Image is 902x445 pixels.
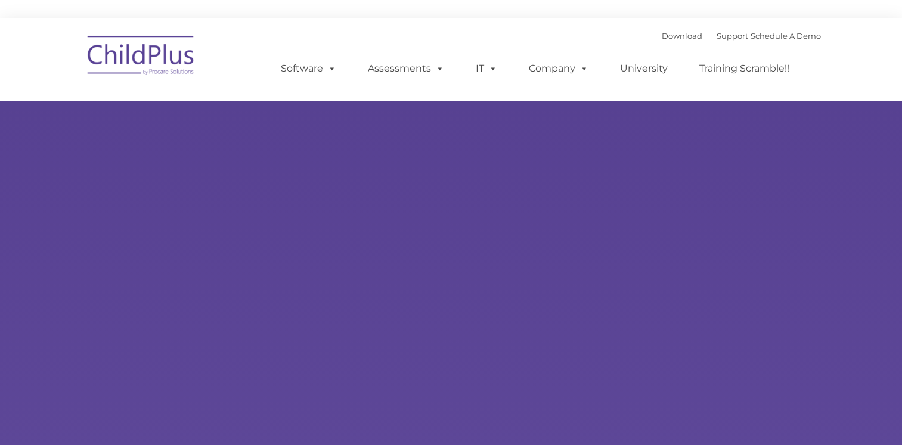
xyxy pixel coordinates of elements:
[517,57,600,81] a: Company
[717,31,748,41] a: Support
[687,57,801,81] a: Training Scramble!!
[751,31,821,41] a: Schedule A Demo
[662,31,702,41] a: Download
[608,57,680,81] a: University
[356,57,456,81] a: Assessments
[82,27,201,87] img: ChildPlus by Procare Solutions
[662,31,821,41] font: |
[269,57,348,81] a: Software
[464,57,509,81] a: IT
